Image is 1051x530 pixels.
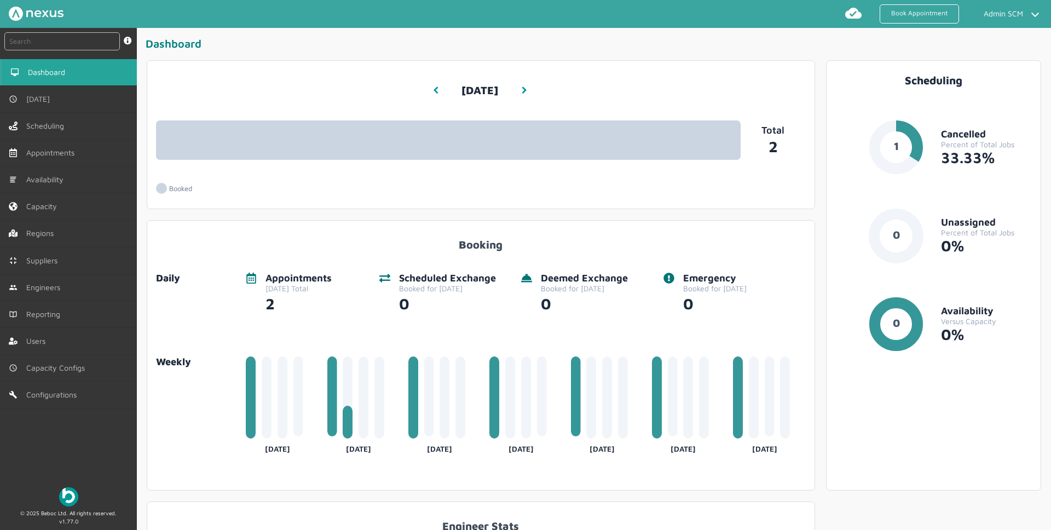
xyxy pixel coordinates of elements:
div: Deemed Exchange [541,273,628,284]
input: Search by: Ref, PostCode, MPAN, MPRN, Account, Customer [4,32,120,50]
a: Book Appointment [880,4,959,24]
img: md-desktop.svg [10,68,19,77]
div: Appointments [265,273,332,284]
span: Capacity [26,202,61,211]
span: Dashboard [28,68,70,77]
span: [DATE] [26,95,54,103]
div: 0 [399,293,496,313]
div: [DATE] [489,440,552,453]
img: Nexus [9,7,63,21]
img: md-build.svg [9,390,18,399]
div: [DATE] Total [265,284,332,293]
div: Percent of Total Jobs [941,228,1032,237]
div: 0% [941,326,1032,343]
text: 1 [894,140,899,152]
a: Booked [156,177,210,200]
div: Percent of Total Jobs [941,140,1032,149]
div: Daily [156,273,237,284]
div: [DATE] [327,440,390,453]
div: Emergency [683,273,747,284]
img: user-left-menu.svg [9,337,18,345]
span: Suppliers [26,256,62,265]
img: regions.left-menu.svg [9,229,18,238]
span: Availability [26,175,68,184]
img: md-contract.svg [9,256,18,265]
img: md-cloud-done.svg [845,4,862,22]
span: Reporting [26,310,65,319]
p: Total [741,125,806,136]
div: [DATE] [246,440,309,453]
div: Versus Capacity [941,317,1032,326]
div: 2 [265,293,332,313]
img: md-time.svg [9,95,18,103]
text: 0 [893,228,900,241]
span: Appointments [26,148,79,157]
div: [DATE] [571,440,634,453]
a: 0UnassignedPercent of Total Jobs0% [835,209,1032,281]
div: [DATE] [733,440,796,453]
a: 1CancelledPercent of Total Jobs33.33% [835,120,1032,192]
span: Capacity Configs [26,364,89,372]
div: 0 [683,293,747,313]
div: Cancelled [941,129,1032,140]
div: 0 [541,293,628,313]
div: Booked for [DATE] [683,284,747,293]
div: Scheduled Exchange [399,273,496,284]
img: capacity-left-menu.svg [9,202,18,211]
h3: [DATE] [461,76,498,106]
span: Engineers [26,283,65,292]
div: 33.33% [941,149,1032,166]
div: [DATE] [408,440,471,453]
text: 0 [893,316,900,329]
div: Scheduling [835,74,1032,87]
div: Availability [941,306,1032,317]
span: Regions [26,229,58,238]
span: Scheduling [26,122,68,130]
span: Configurations [26,390,81,399]
img: scheduling-left-menu.svg [9,122,18,130]
img: Beboc Logo [59,487,78,506]
a: Weekly [156,356,237,368]
span: Users [26,337,50,345]
div: Booked for [DATE] [399,284,496,293]
div: Unassigned [941,217,1032,228]
div: Booked for [DATE] [541,284,628,293]
p: Booked [169,185,192,193]
img: appointments-left-menu.svg [9,148,18,157]
div: 0% [941,237,1032,255]
img: md-list.svg [9,175,18,184]
img: md-people.svg [9,283,18,292]
img: md-book.svg [9,310,18,319]
div: [DATE] [652,440,715,453]
img: md-time.svg [9,364,18,372]
a: 2 [741,136,806,155]
div: Dashboard [146,37,1047,55]
div: Booking [156,229,806,251]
